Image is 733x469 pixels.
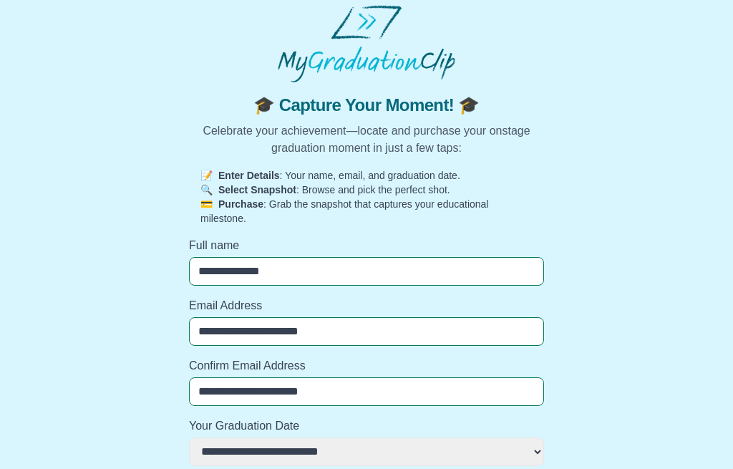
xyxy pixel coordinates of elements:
[189,418,544,435] label: Your Graduation Date
[189,358,544,375] label: Confirm Email Address
[200,183,533,198] p: : Browse and pick the perfect shot.
[200,170,213,182] span: 📝
[218,185,296,196] strong: Select Snapshot
[200,198,533,226] p: : Grab the snapshot that captures your educational milestone.
[218,170,280,182] strong: Enter Details
[200,95,533,117] span: 🎓 Capture Your Moment! 🎓
[200,185,213,196] span: 🔍
[189,298,544,315] label: Email Address
[278,6,455,83] img: MyGraduationClip
[200,123,533,158] p: Celebrate your achievement—locate and purchase your onstage graduation moment in just a few taps:
[189,238,544,255] label: Full name
[218,199,263,211] strong: Purchase
[200,169,533,183] p: : Your name, email, and graduation date.
[200,199,213,211] span: 💳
